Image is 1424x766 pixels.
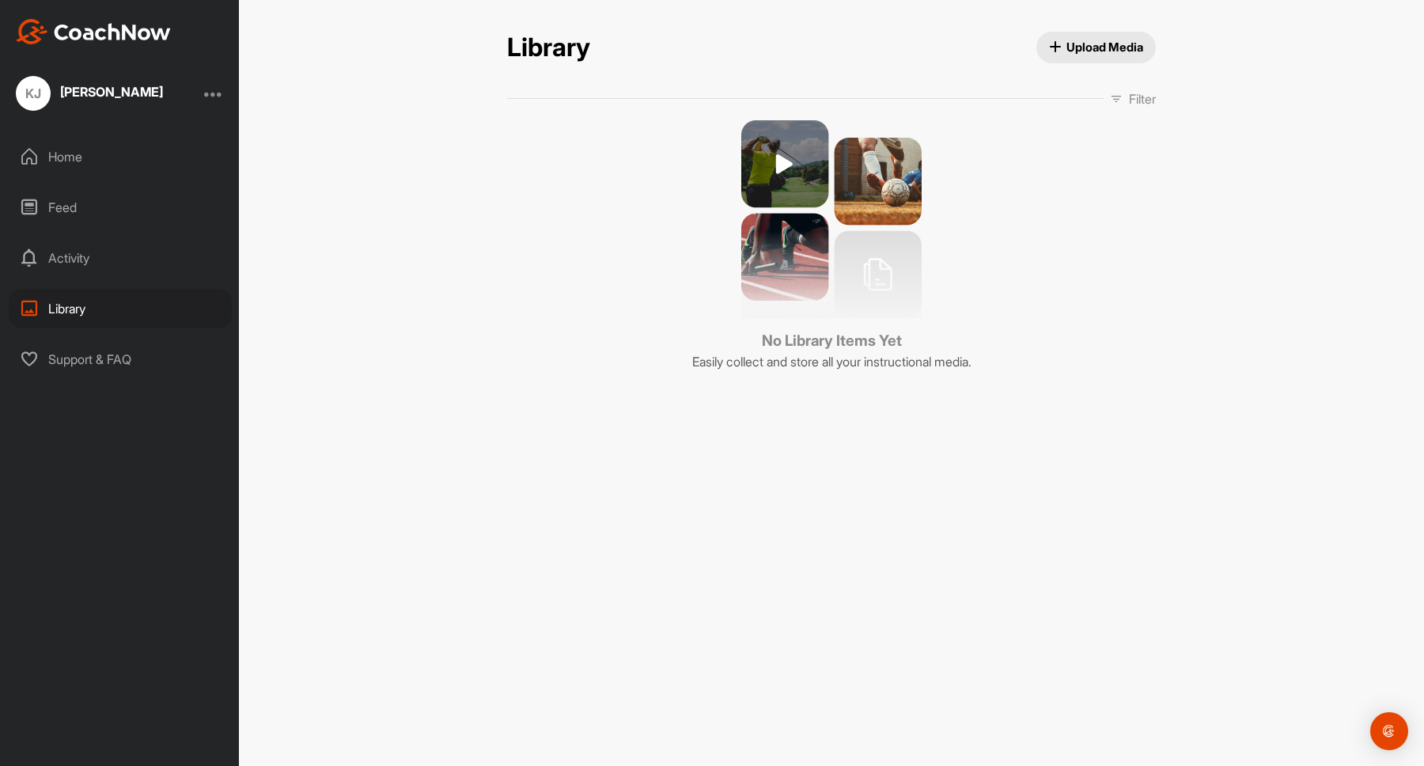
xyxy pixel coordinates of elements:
div: Feed [9,188,232,227]
h3: No Library Items Yet [692,330,971,352]
span: Upload Media [1049,39,1144,55]
button: Upload Media [1036,32,1157,63]
h2: Library [507,32,590,63]
img: CoachNow [16,19,171,44]
div: [PERSON_NAME] [60,85,163,98]
div: Open Intercom Messenger [1370,712,1408,750]
div: KJ [16,76,51,111]
div: Support & FAQ [9,339,232,379]
div: Activity [9,238,232,278]
div: Library [9,289,232,328]
img: no media [741,120,922,318]
p: Filter [1129,89,1156,108]
div: Home [9,137,232,176]
p: Easily collect and store all your instructional media. [692,352,971,371]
